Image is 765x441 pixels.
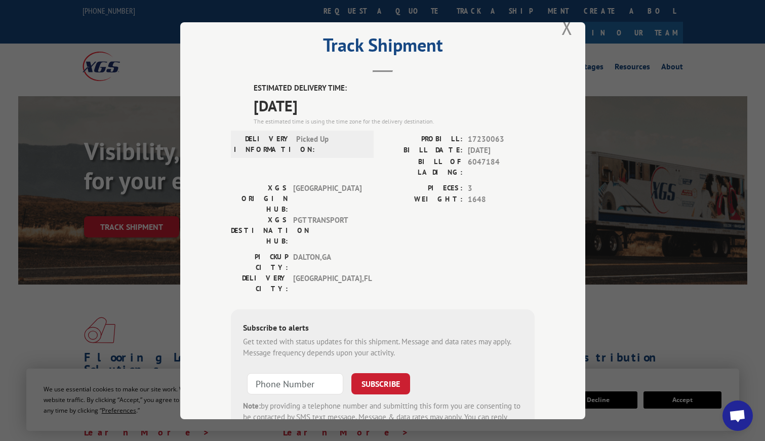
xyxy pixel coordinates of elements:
[243,336,522,358] div: Get texted with status updates for this shipment. Message and data rates may apply. Message frequ...
[247,373,343,394] input: Phone Number
[254,94,535,116] span: [DATE]
[231,251,288,272] label: PICKUP CITY:
[468,156,535,177] span: 6047184
[468,133,535,145] span: 17230063
[383,133,463,145] label: PROBILL:
[468,145,535,156] span: [DATE]
[296,133,365,154] span: Picked Up
[254,83,535,94] label: ESTIMATED DELIVERY TIME:
[383,145,463,156] label: BILL DATE:
[243,400,261,410] strong: Note:
[293,272,361,294] span: [GEOGRAPHIC_DATA] , FL
[231,272,288,294] label: DELIVERY CITY:
[383,182,463,194] label: PIECES:
[351,373,410,394] button: SUBSCRIBE
[231,182,288,214] label: XGS ORIGIN HUB:
[722,400,753,431] div: Open chat
[293,251,361,272] span: DALTON , GA
[243,321,522,336] div: Subscribe to alerts
[243,400,522,434] div: by providing a telephone number and submitting this form you are consenting to be contacted by SM...
[231,38,535,57] h2: Track Shipment
[293,182,361,214] span: [GEOGRAPHIC_DATA]
[561,14,573,41] button: Close modal
[231,214,288,246] label: XGS DESTINATION HUB:
[293,214,361,246] span: PGT TRANSPORT
[383,194,463,206] label: WEIGHT:
[234,133,291,154] label: DELIVERY INFORMATION:
[468,194,535,206] span: 1648
[383,156,463,177] label: BILL OF LADING:
[468,182,535,194] span: 3
[254,116,535,126] div: The estimated time is using the time zone for the delivery destination.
